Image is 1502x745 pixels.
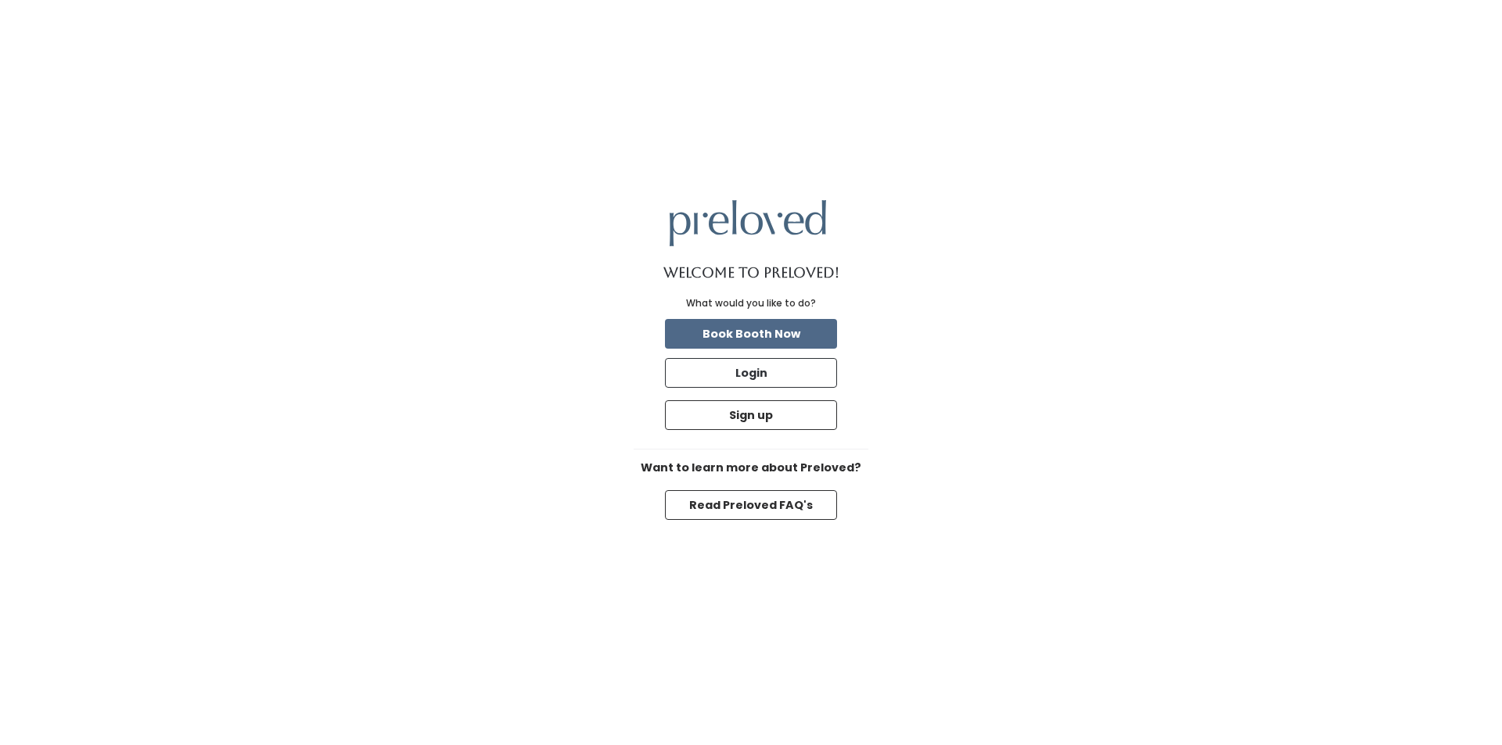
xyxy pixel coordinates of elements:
[634,462,868,475] h6: Want to learn more about Preloved?
[665,358,837,388] button: Login
[686,296,816,310] div: What would you like to do?
[662,355,840,391] a: Login
[665,400,837,430] button: Sign up
[670,200,826,246] img: preloved logo
[665,319,837,349] button: Book Booth Now
[662,397,840,433] a: Sign up
[663,265,839,281] h1: Welcome to Preloved!
[665,490,837,520] button: Read Preloved FAQ's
